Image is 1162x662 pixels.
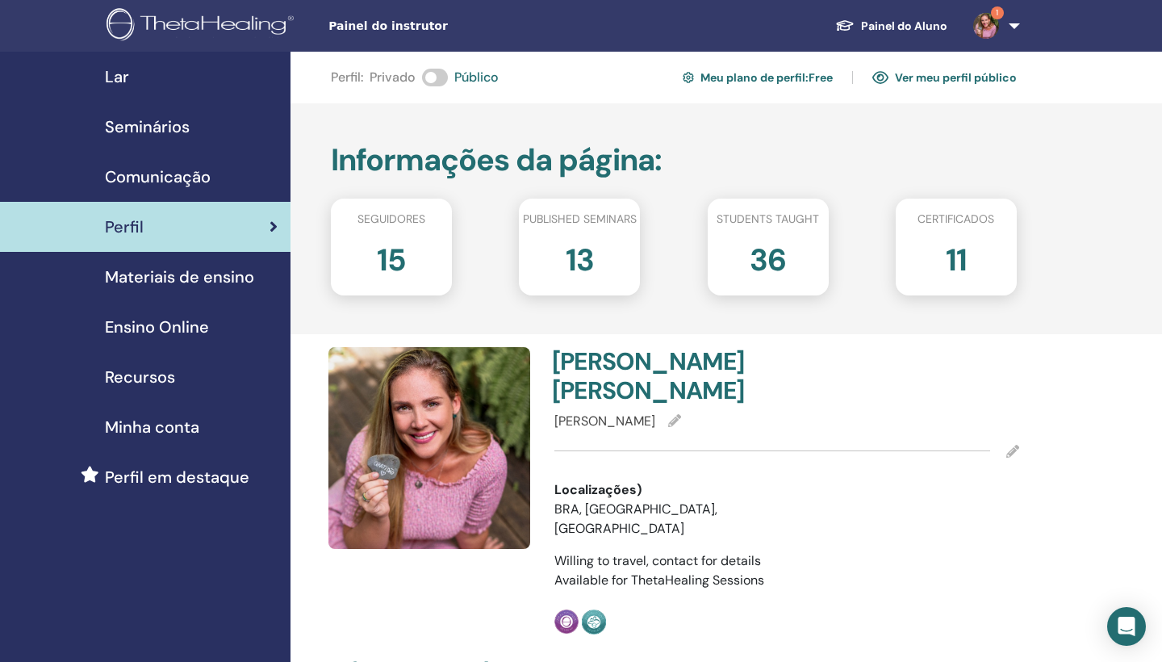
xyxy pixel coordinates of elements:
a: Ver meu perfil público [872,65,1017,90]
span: Students taught [717,211,819,228]
span: 1 [991,6,1004,19]
span: Materiais de ensino [105,265,254,289]
h2: 11 [946,234,967,279]
img: graduation-cap-white.svg [835,19,855,32]
span: Seguidores [357,211,425,228]
h2: 15 [377,234,406,279]
li: BRA, [GEOGRAPHIC_DATA], [GEOGRAPHIC_DATA] [554,500,734,538]
span: Published seminars [523,211,637,228]
img: default.jpg [973,13,999,39]
span: Público [454,68,499,87]
span: Seminários [105,115,190,139]
a: Meu plano de perfil:Free [683,65,833,90]
span: Painel do instrutor [328,18,571,35]
span: Recursos [105,365,175,389]
h2: 13 [566,234,594,279]
span: Willing to travel, contact for details [554,552,761,569]
img: logo.png [107,8,299,44]
span: Minha conta [105,415,199,439]
span: Certificados [917,211,994,228]
span: Ensino Online [105,315,209,339]
span: Perfil em destaque [105,465,249,489]
img: cog.svg [683,69,694,86]
span: Privado [370,68,416,87]
span: Comunicação [105,165,211,189]
span: Available for ThetaHealing Sessions [554,572,764,589]
a: Painel do Aluno [822,11,960,41]
h2: Informações da página : [331,142,1017,179]
img: eye.svg [872,70,888,85]
span: Perfil : [331,68,363,87]
span: [PERSON_NAME] [554,413,655,429]
div: Open Intercom Messenger [1107,607,1146,646]
span: Localizações) [554,480,642,500]
img: default.jpg [328,347,530,549]
h2: 36 [750,234,786,279]
h4: [PERSON_NAME] [PERSON_NAME] [552,347,777,405]
span: Lar [105,65,129,89]
span: Perfil [105,215,144,239]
